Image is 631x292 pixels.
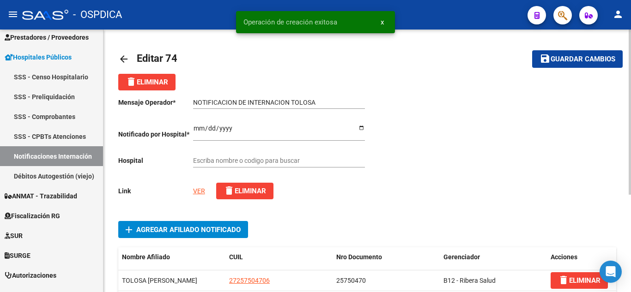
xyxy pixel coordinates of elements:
button: ELIMINAR [551,272,608,289]
p: Notificado por Hospital [118,129,193,139]
span: Nombre Afiliado [122,253,170,261]
button: Eliminar [118,74,176,90]
mat-icon: delete [224,185,235,196]
mat-icon: save [540,53,551,64]
span: Prestadores / Proveedores [5,32,89,42]
a: VER [193,187,205,195]
span: Fiscalización RG [5,211,60,221]
span: Nro Documento [336,253,382,261]
span: ELIMINAR [558,276,601,285]
mat-icon: arrow_back [118,54,129,65]
datatable-header-cell: Nombre Afiliado [118,247,225,267]
div: Open Intercom Messenger [600,261,622,283]
mat-icon: delete [126,76,137,87]
mat-icon: delete [558,274,569,286]
mat-icon: person [613,9,624,20]
button: x [373,14,391,30]
span: Hospitales Públicos [5,52,72,62]
span: ANMAT - Trazabilidad [5,191,77,201]
span: Autorizaciones [5,270,56,280]
span: B12 - Ribera Salud [443,277,496,284]
span: CUIL [229,253,243,261]
span: Eliminar [126,78,168,86]
span: Acciones [551,253,577,261]
mat-icon: add [123,224,134,235]
span: - OSPDICA [73,5,122,25]
span: TOLOSA MARIA ISABEL [122,277,197,284]
button: Agregar Afiliado Notificado [118,221,248,238]
span: Guardar cambios [551,55,615,64]
span: Agregar Afiliado Notificado [136,226,241,234]
p: Mensaje Operador [118,97,193,107]
span: Editar 74 [137,53,177,64]
span: SUR [5,231,23,241]
span: 27257504706 [229,277,270,284]
datatable-header-cell: Nro Documento [333,247,440,267]
span: Operación de creación exitosa [243,18,337,27]
span: Gerenciador [443,253,480,261]
mat-icon: menu [7,9,18,20]
button: Guardar cambios [532,50,623,67]
span: SURGE [5,250,30,261]
span: x [381,18,384,26]
datatable-header-cell: Acciones [547,247,616,267]
datatable-header-cell: Gerenciador [440,247,547,267]
p: Hospital [118,155,193,166]
datatable-header-cell: CUIL [225,247,333,267]
p: Link [118,186,193,196]
span: Eliminar [224,187,266,195]
span: 25750470 [336,277,366,284]
button: Eliminar [216,183,273,199]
